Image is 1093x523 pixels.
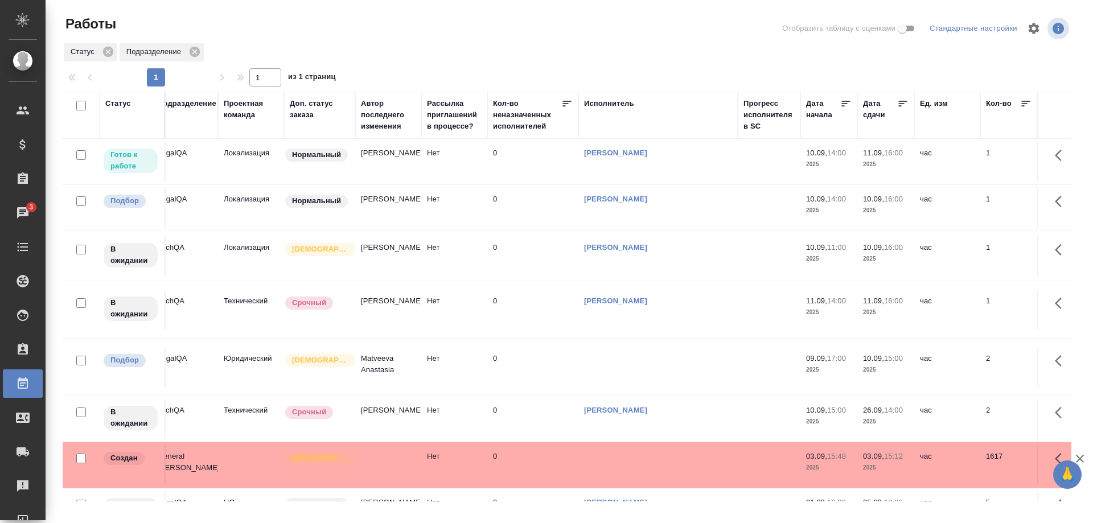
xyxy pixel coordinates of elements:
td: 2 [980,399,1037,439]
div: Дата начала [806,98,840,121]
p: 03.09, [806,452,827,460]
td: Нет [421,188,487,228]
p: 2025 [806,416,852,427]
div: Статус [105,98,131,109]
div: Можно подбирать исполнителей [102,193,159,209]
button: Здесь прячутся важные кнопки [1048,290,1075,317]
p: 17:00 [827,354,846,363]
span: 🙏 [1058,463,1077,487]
td: 0 [487,290,578,330]
p: 2025 [863,462,909,473]
td: 0 [487,188,578,228]
div: Кол-во [986,98,1012,109]
p: [DEMOGRAPHIC_DATA] [292,244,349,255]
td: TechQA [152,236,218,276]
p: 2025 [806,462,852,473]
p: Нормальный [292,499,341,510]
p: Подразделение [126,46,185,57]
td: 1 [980,290,1037,330]
div: Исполнитель [584,98,634,109]
div: Рассылка приглашений в процессе? [427,98,482,132]
td: LegalQA [152,347,218,387]
p: 10.09, [863,243,884,252]
td: [PERSON_NAME] [355,142,421,182]
p: 10.09, [806,195,827,203]
a: [PERSON_NAME] [584,498,647,506]
div: Кол-во неназначенных исполнителей [493,98,561,132]
p: 15:48 [827,452,846,460]
p: 18:00 [884,498,903,506]
p: 11:00 [827,243,846,252]
p: 2025 [863,307,909,318]
p: 15:00 [884,354,903,363]
td: час [914,188,980,228]
p: Срочный [292,406,326,418]
p: Нормальный [292,195,341,207]
p: 05.09, [863,498,884,506]
button: Здесь прячутся важные кнопки [1048,142,1075,169]
p: 2025 [806,159,852,170]
a: 3 [3,199,43,227]
td: Нет [421,236,487,276]
a: [PERSON_NAME] [584,406,647,414]
p: Срочный [292,297,326,308]
p: Статус [71,46,98,57]
p: 16:00 [884,195,903,203]
p: 2025 [863,364,909,376]
span: 3 [22,201,40,213]
div: Заказ еще не согласован с клиентом, искать исполнителей рано [102,451,159,466]
td: 1 [980,188,1037,228]
td: 1 [980,236,1037,276]
td: Технический [218,399,284,439]
td: Технический [218,290,284,330]
p: В ожидании [110,244,151,266]
td: General [PERSON_NAME] [152,445,218,485]
td: 2 [980,347,1037,387]
button: Здесь прячутся важные кнопки [1048,399,1075,426]
td: Нет [421,445,487,485]
td: час [914,236,980,276]
div: Подразделение [158,98,216,109]
td: 1617 [980,445,1037,485]
p: В ожидании [110,499,151,521]
td: Нет [421,399,487,439]
p: 16:00 [884,149,903,157]
td: TechQA [152,290,218,330]
p: 2025 [863,159,909,170]
td: [PERSON_NAME] [355,290,421,330]
td: Юридический [218,347,284,387]
span: Настроить таблицу [1020,15,1047,42]
button: Здесь прячутся важные кнопки [1048,491,1075,518]
td: [PERSON_NAME] [355,188,421,228]
div: split button [927,20,1020,38]
div: Исполнитель назначен, приступать к работе пока рано [102,405,159,431]
p: 10.09, [806,243,827,252]
td: 1 [980,142,1037,182]
p: 2025 [806,205,852,216]
td: [PERSON_NAME] [355,399,421,439]
button: Здесь прячутся важные кнопки [1048,236,1075,263]
a: [PERSON_NAME] [584,243,647,252]
p: 11.09, [863,149,884,157]
div: Подразделение [120,43,204,61]
div: Можно подбирать исполнителей [102,353,159,368]
td: LegalQA [152,142,218,182]
div: Ед. изм [920,98,948,109]
p: 26.09, [863,406,884,414]
p: [DEMOGRAPHIC_DATA] [292,452,349,464]
div: Исполнитель может приступить к работе [102,147,159,174]
td: час [914,290,980,330]
td: Нет [421,347,487,387]
button: Здесь прячутся важные кнопки [1048,347,1075,374]
p: 15:00 [827,406,846,414]
td: Нет [421,142,487,182]
button: Здесь прячутся важные кнопки [1048,445,1075,472]
p: 16:00 [884,296,903,305]
span: из 1 страниц [288,70,336,87]
p: 10.09, [863,195,884,203]
p: 2025 [863,416,909,427]
p: [DEMOGRAPHIC_DATA] [292,355,349,366]
td: час [914,445,980,485]
p: В ожидании [110,297,151,320]
p: 2025 [806,253,852,265]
